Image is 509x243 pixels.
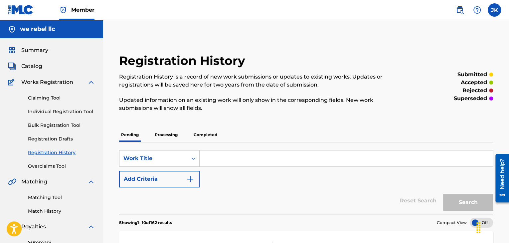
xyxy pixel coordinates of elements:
[462,87,487,95] p: rejected
[453,3,466,17] a: Public Search
[490,151,509,205] iframe: Resource Center
[8,46,48,54] a: SummarySummary
[21,178,47,186] span: Matching
[71,6,94,14] span: Member
[119,96,407,112] p: Updated information on an existing work will only show in the corresponding fields. New work subm...
[192,128,219,142] p: Completed
[8,46,16,54] img: Summary
[21,78,73,86] span: Works Registration
[186,175,194,183] img: 9d2ae6d4665cec9f34b9.svg
[488,3,501,17] div: User Menu
[119,220,172,226] p: Showing 1 - 10 of 162 results
[28,122,95,129] a: Bulk Registration Tool
[456,6,464,14] img: search
[59,6,67,14] img: Top Rightsholder
[28,95,95,102] a: Claiming Tool
[119,73,407,89] p: Registration History is a record of new work submissions or updates to existing works. Updates or...
[87,78,95,86] img: expand
[21,46,48,54] span: Summary
[28,135,95,142] a: Registration Drafts
[20,25,55,33] h5: we rebel llc
[8,62,16,70] img: Catalog
[153,128,180,142] p: Processing
[437,220,467,226] span: Compact View
[8,25,16,33] img: Accounts
[123,154,183,162] div: Work Title
[473,6,481,14] img: help
[119,53,249,68] h2: Registration History
[470,3,484,17] div: Help
[28,149,95,156] a: Registration History
[87,178,95,186] img: expand
[457,71,487,79] p: submitted
[28,163,95,170] a: Overclaims Tool
[21,223,46,231] span: Royalties
[476,211,509,243] iframe: Chat Widget
[8,178,16,186] img: Matching
[87,223,95,231] img: expand
[473,218,484,238] div: Drag
[21,62,42,70] span: Catalog
[8,223,16,231] img: Royalties
[119,171,200,187] button: Add Criteria
[8,62,42,70] a: CatalogCatalog
[461,79,487,87] p: accepted
[119,150,493,214] form: Search Form
[28,194,95,201] a: Matching Tool
[28,208,95,215] a: Match History
[8,78,17,86] img: Works Registration
[119,128,141,142] p: Pending
[28,108,95,115] a: Individual Registration Tool
[8,5,34,15] img: MLC Logo
[454,95,487,103] p: superseded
